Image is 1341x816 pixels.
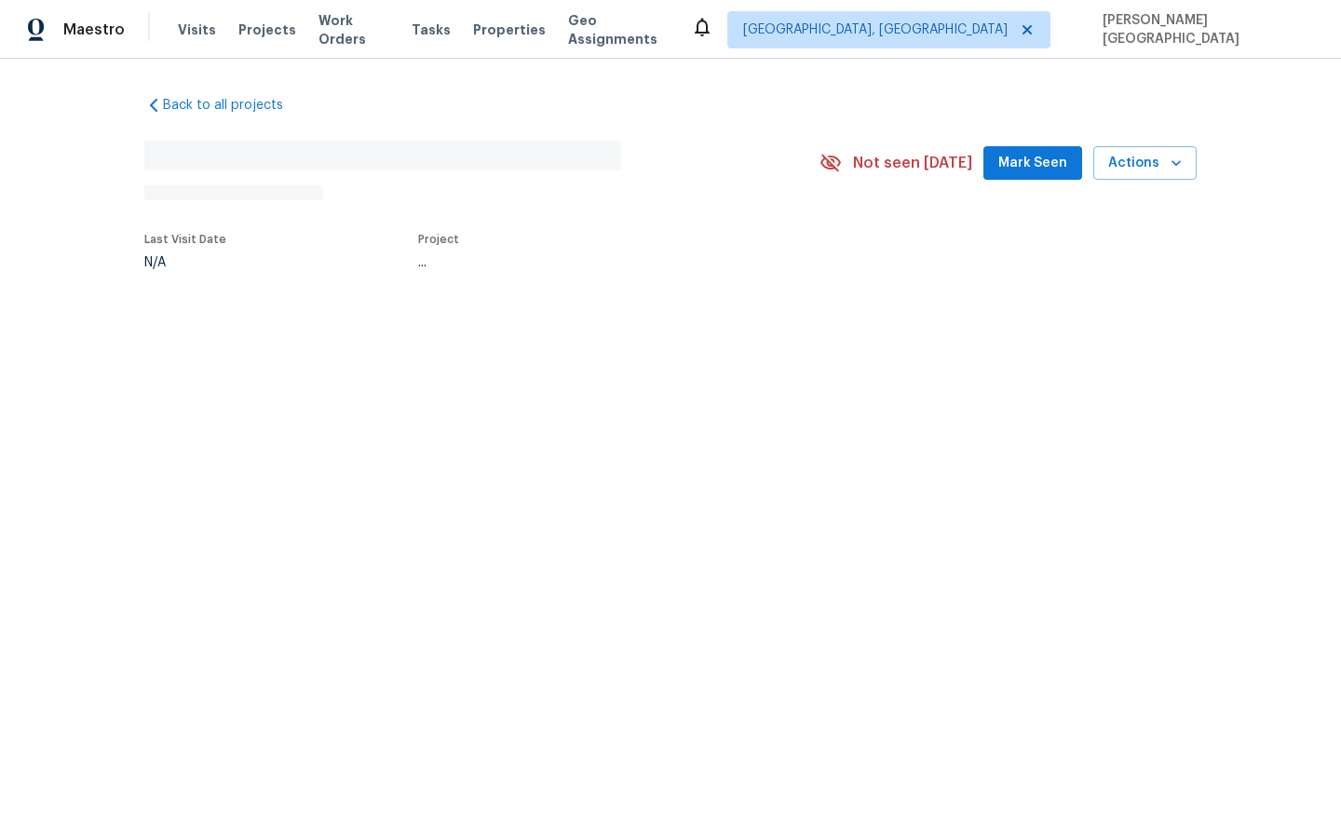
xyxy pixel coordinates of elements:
span: Tasks [412,23,451,36]
span: Mark Seen [998,152,1067,175]
span: Project [418,234,459,245]
span: Last Visit Date [144,234,226,245]
span: Geo Assignments [568,11,669,48]
span: Projects [238,20,296,39]
div: N/A [144,256,226,269]
span: Actions [1108,152,1182,175]
div: ... [418,256,776,269]
span: Not seen [DATE] [853,154,972,172]
span: [GEOGRAPHIC_DATA], [GEOGRAPHIC_DATA] [743,20,1008,39]
span: Maestro [63,20,125,39]
a: Back to all projects [144,96,323,115]
span: Visits [178,20,216,39]
button: Actions [1093,146,1197,181]
span: [PERSON_NAME][GEOGRAPHIC_DATA] [1095,11,1313,48]
span: Work Orders [318,11,389,48]
button: Mark Seen [983,146,1082,181]
span: Properties [473,20,546,39]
